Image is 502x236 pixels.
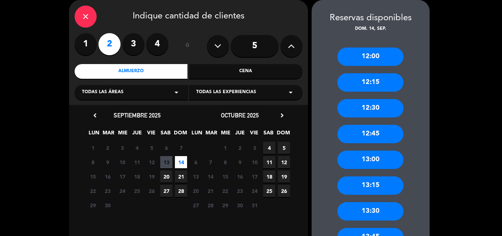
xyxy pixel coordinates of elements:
[146,156,158,168] span: 12
[234,156,246,168] span: 9
[219,156,231,168] span: 8
[101,156,114,168] span: 9
[146,185,158,197] span: 26
[262,128,275,141] span: SAB
[101,199,114,211] span: 30
[101,170,114,183] span: 16
[131,142,143,154] span: 4
[337,73,404,92] div: 12:15
[175,170,187,183] span: 21
[234,185,246,197] span: 23
[176,33,200,59] div: ó
[263,156,275,168] span: 11
[278,156,290,168] span: 12
[81,12,90,21] i: close
[337,202,404,221] div: 13:30
[116,170,128,183] span: 17
[160,156,172,168] span: 13
[204,156,216,168] span: 7
[98,33,121,55] label: 2
[114,112,161,119] span: septiembre 2025
[337,176,404,195] div: 13:15
[204,170,216,183] span: 14
[248,128,260,141] span: VIE
[278,185,290,197] span: 26
[190,199,202,211] span: 27
[219,128,232,141] span: MIE
[337,151,404,169] div: 13:00
[219,170,231,183] span: 15
[219,185,231,197] span: 22
[160,142,172,154] span: 6
[248,142,261,154] span: 3
[145,128,157,141] span: VIE
[101,185,114,197] span: 23
[286,88,295,97] i: arrow_drop_down
[248,170,261,183] span: 17
[91,112,99,119] i: chevron_left
[116,185,128,197] span: 24
[312,25,430,33] div: dom. 14, sep.
[189,64,302,79] div: Cena
[146,33,168,55] label: 4
[75,6,302,28] div: Indique cantidad de clientes
[204,199,216,211] span: 28
[75,33,97,55] label: 1
[88,128,100,141] span: LUN
[221,112,259,119] span: octubre 2025
[248,185,261,197] span: 24
[337,99,404,117] div: 12:30
[174,128,186,141] span: DOM
[122,33,144,55] label: 3
[190,185,202,197] span: 20
[263,170,275,183] span: 18
[337,47,404,66] div: 12:00
[190,156,202,168] span: 6
[146,170,158,183] span: 19
[160,185,172,197] span: 27
[175,156,187,168] span: 14
[82,89,123,96] span: Todas las áreas
[87,156,99,168] span: 8
[160,170,172,183] span: 20
[131,156,143,168] span: 11
[131,170,143,183] span: 18
[190,170,202,183] span: 13
[196,89,256,96] span: Todas las experiencias
[131,185,143,197] span: 25
[234,142,246,154] span: 2
[219,142,231,154] span: 1
[248,156,261,168] span: 10
[205,128,217,141] span: MAR
[87,142,99,154] span: 1
[312,11,430,25] div: Reservas disponibles
[75,64,188,79] div: Almuerzo
[234,199,246,211] span: 30
[219,199,231,211] span: 29
[277,128,289,141] span: DOM
[146,142,158,154] span: 5
[175,185,187,197] span: 28
[116,142,128,154] span: 3
[116,128,129,141] span: MIE
[191,128,203,141] span: LUN
[234,128,246,141] span: JUE
[248,199,261,211] span: 31
[278,112,286,119] i: chevron_right
[159,128,172,141] span: SAB
[278,170,290,183] span: 19
[204,185,216,197] span: 21
[175,142,187,154] span: 7
[87,170,99,183] span: 15
[102,128,114,141] span: MAR
[87,199,99,211] span: 29
[101,142,114,154] span: 2
[263,142,275,154] span: 4
[172,88,181,97] i: arrow_drop_down
[116,156,128,168] span: 10
[87,185,99,197] span: 22
[131,128,143,141] span: JUE
[263,185,275,197] span: 25
[278,142,290,154] span: 5
[337,125,404,143] div: 12:45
